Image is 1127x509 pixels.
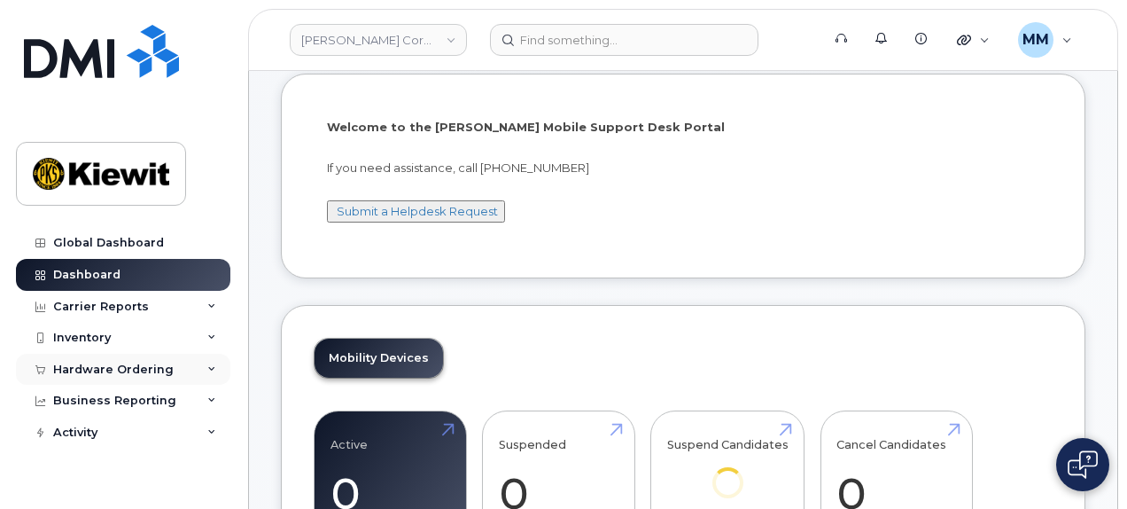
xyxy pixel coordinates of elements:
a: Submit a Helpdesk Request [337,204,498,218]
span: MM [1022,29,1049,51]
input: Find something... [490,24,758,56]
p: If you need assistance, call [PHONE_NUMBER] [327,160,1039,176]
a: Kiewit Corporation [290,24,467,56]
button: Submit a Helpdesk Request [327,200,505,223]
p: Welcome to the [PERSON_NAME] Mobile Support Desk Portal [327,119,1039,136]
div: Quicklinks [944,22,1002,58]
div: Michael Manahan [1006,22,1084,58]
a: Mobility Devices [315,339,443,378]
img: Open chat [1068,450,1098,479]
